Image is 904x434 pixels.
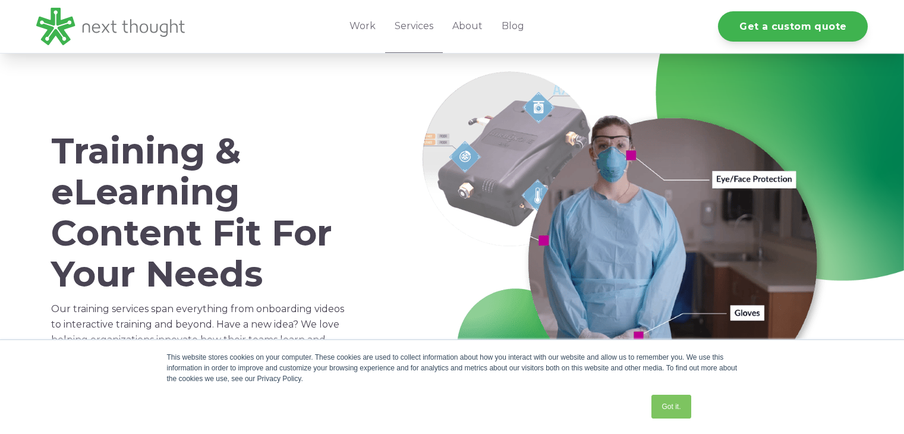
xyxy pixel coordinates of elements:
img: Services [422,71,838,424]
img: LG - NextThought Logo [36,8,185,45]
a: Got it. [651,395,691,419]
div: This website stores cookies on your computer. These cookies are used to collect information about... [167,352,738,384]
span: Training & eLearning Content Fit For Your Needs [51,129,332,295]
a: Get a custom quote [718,11,868,42]
span: Our training services span everything from onboarding videos to interactive training and beyond. ... [51,303,344,361]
